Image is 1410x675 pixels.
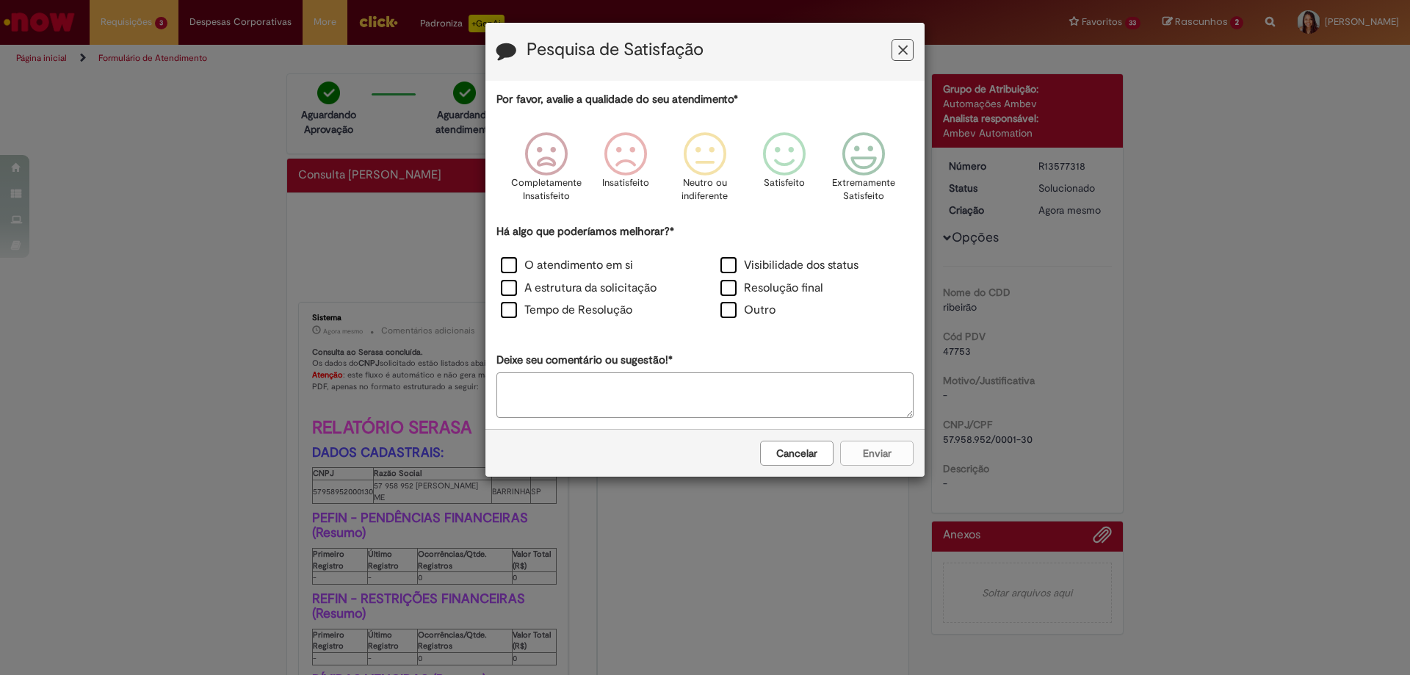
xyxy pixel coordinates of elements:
label: Deixe seu comentário ou sugestão!* [496,353,673,368]
div: Insatisfeito [588,121,663,222]
div: Extremamente Satisfeito [826,121,901,222]
p: Neutro ou indiferente [679,176,731,203]
label: Pesquisa de Satisfação [527,40,704,59]
label: Resolução final [720,280,823,297]
p: Satisfeito [764,176,805,190]
div: Satisfeito [747,121,822,222]
label: Visibilidade dos status [720,257,858,274]
div: Completamente Insatisfeito [508,121,583,222]
label: A estrutura da solicitação [501,280,657,297]
p: Extremamente Satisfeito [832,176,895,203]
div: Há algo que poderíamos melhorar?* [496,224,914,323]
label: Por favor, avalie a qualidade do seu atendimento* [496,92,738,107]
p: Completamente Insatisfeito [511,176,582,203]
label: Outro [720,302,775,319]
div: Neutro ou indiferente [668,121,742,222]
label: Tempo de Resolução [501,302,632,319]
p: Insatisfeito [602,176,649,190]
button: Cancelar [760,441,834,466]
label: O atendimento em si [501,257,633,274]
